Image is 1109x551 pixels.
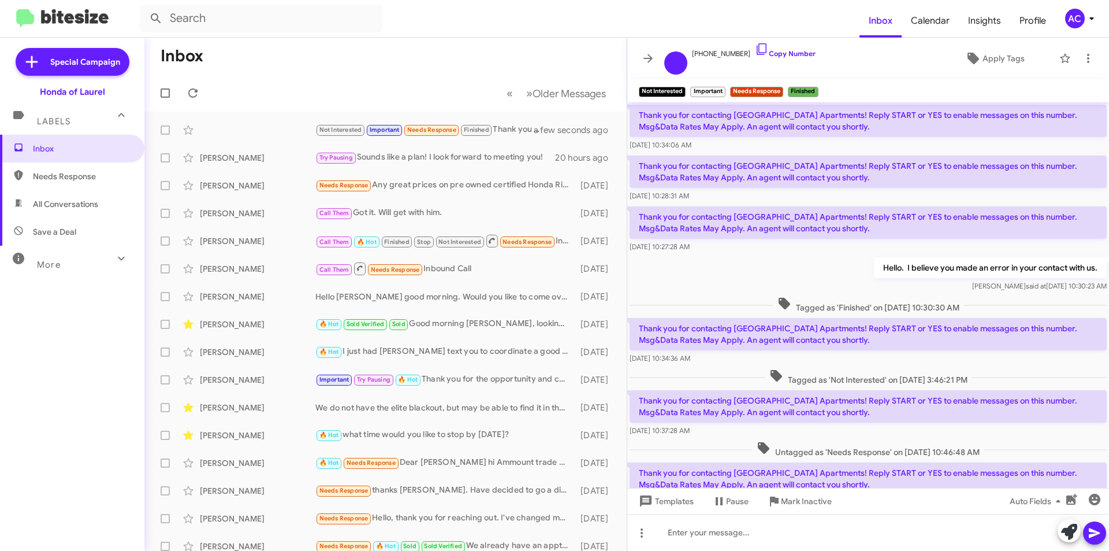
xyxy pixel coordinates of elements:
small: Needs Response [730,87,783,97]
div: [DATE] [575,374,617,386]
div: Inbound Call [315,234,575,248]
a: Calendar [902,4,959,38]
div: [DATE] [575,319,617,330]
div: [PERSON_NAME] [200,235,315,247]
a: Insights [959,4,1010,38]
span: Auto Fields [1010,491,1065,512]
span: Not Interested [438,238,481,246]
div: [PERSON_NAME] [200,346,315,358]
span: Needs Response [319,515,369,522]
span: « [507,86,513,101]
span: Sold [392,320,405,328]
div: [PERSON_NAME] [200,319,315,330]
div: [DATE] [575,291,617,302]
a: Profile [1010,4,1055,38]
h1: Inbox [161,47,203,65]
input: Search [140,5,382,32]
span: Templates [637,491,694,512]
div: I just had [PERSON_NAME] text you to coordinate a good time. Please let her know your availabilit... [315,345,575,358]
div: [DATE] [575,457,617,469]
div: [DATE] [575,263,617,275]
a: Special Campaign [16,48,129,76]
div: [DATE] [575,180,617,191]
span: Older Messages [533,87,606,100]
div: Got it. Will get with him. [315,206,575,220]
span: Needs Response [371,266,420,273]
span: Apply Tags [983,48,1025,69]
span: Call Them [319,209,349,217]
div: 20 hours ago [555,152,617,164]
span: All Conversations [33,198,98,210]
span: Needs Response [347,459,396,467]
span: [DATE] 10:37:28 AM [630,426,690,435]
div: [PERSON_NAME] [200,485,315,497]
button: Auto Fields [1000,491,1074,512]
a: Copy Number [755,49,816,58]
span: More [37,260,61,270]
span: Pause [726,491,749,512]
div: [PERSON_NAME] [200,374,315,386]
div: [DATE] [575,402,617,413]
span: Needs Response [503,238,552,246]
span: Needs Response [319,542,369,550]
span: Mark Inactive [781,491,832,512]
small: Important [690,87,725,97]
span: » [526,86,533,101]
p: Hello. I believe you made an error in your contact with us. [874,257,1107,278]
div: Thank you for the opportunity and congratulations!!! [315,373,575,386]
span: Special Campaign [50,56,120,68]
span: 🔥 Hot [319,320,339,328]
button: Mark Inactive [758,491,841,512]
button: AC [1055,9,1096,28]
div: We do not have the elite blackout, but may be able to find it in the area. If we can would you li... [315,402,575,413]
span: Sold Verified [347,320,385,328]
p: Thank you for contacting [GEOGRAPHIC_DATA] Apartments! Reply START or YES to enable messages on t... [630,105,1107,137]
a: Inbox [859,4,902,38]
div: Honda of Laurel [40,86,105,98]
button: Apply Tags [935,48,1054,69]
nav: Page navigation example [500,82,613,105]
p: Thank you for contacting [GEOGRAPHIC_DATA] Apartments! Reply START or YES to enable messages on t... [630,463,1107,495]
button: Next [519,82,613,105]
div: [DATE] [575,513,617,524]
div: [DATE] [575,430,617,441]
button: Templates [627,491,703,512]
div: [PERSON_NAME] [200,152,315,164]
div: [DATE] [575,235,617,247]
span: 🔥 Hot [357,238,377,246]
div: Hello, thank you for reaching out. I've changed my mind. Thank you. [315,512,575,525]
span: Important [370,126,400,134]
span: 🔥 Hot [319,431,339,439]
span: Try Pausing [319,154,353,161]
div: [PERSON_NAME] [200,430,315,441]
button: Previous [500,82,520,105]
span: Call Them [319,238,349,246]
span: 🔥 Hot [398,376,418,383]
span: said at [1026,282,1046,290]
div: Hello [PERSON_NAME] good morning. Would you like to come over [DATE] to check options for you? [315,291,575,302]
span: Needs Response [319,182,369,189]
span: 🔥 Hot [319,348,339,356]
span: 🔥 Hot [319,459,339,467]
span: Sold Verified [424,542,462,550]
span: 🔥 Hot [376,542,396,550]
p: Thank you for contacting [GEOGRAPHIC_DATA] Apartments! Reply START or YES to enable messages on t... [630,318,1107,350]
span: Finished [464,126,489,134]
span: Sold [403,542,416,550]
span: [DATE] 10:34:36 AM [630,354,690,363]
span: Labels [37,116,70,127]
div: [PERSON_NAME] [200,180,315,191]
div: Any great prices on pre owned certified Honda Ridgeline? [315,179,575,192]
div: what time would you like to stop by [DATE]? [315,428,575,442]
div: Thank you for contacting [GEOGRAPHIC_DATA] Apartments! Reply START or YES to enable messages on t... [315,123,548,136]
div: Inbound Call [315,261,575,276]
div: Dear [PERSON_NAME] hi Ammount trade on my car This is problem if my car is can trade by 38000 the... [315,456,575,469]
span: [PHONE_NUMBER] [692,42,816,60]
div: [DATE] [575,208,617,219]
div: thanks [PERSON_NAME]. Have decided to go a different direction [315,484,575,497]
span: [DATE] 10:34:06 AM [630,140,691,149]
span: Tagged as 'Not Interested' on [DATE] 3:46:21 PM [765,369,972,386]
span: Stop [417,238,431,246]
